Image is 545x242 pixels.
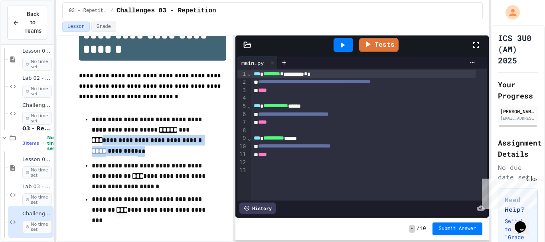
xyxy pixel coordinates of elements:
span: Challenges 02 - Conditionals [22,102,52,109]
span: / [111,8,113,14]
span: 03 - Repetition (while and for) [22,125,52,132]
span: Lab 02 - Conditionals [22,75,52,82]
h2: Assignment Details [498,137,538,159]
div: 8 [237,127,247,135]
div: 11 [237,151,247,159]
span: No time set [22,58,52,71]
span: / [417,226,419,232]
span: No time set [22,85,52,98]
span: 10 [420,226,426,232]
div: [PERSON_NAME] [500,108,535,115]
span: Submit Answer [439,226,476,232]
span: Lesson 02 - Conditional Statements (if) [22,48,52,55]
div: No due date set [498,163,538,182]
span: Challenges 03 - Repetition [117,6,216,16]
span: - [409,225,415,233]
div: 7 [237,118,247,126]
button: Back to Teams [7,6,47,39]
button: Grade [91,22,116,32]
button: Submit Answer [432,222,483,235]
iframe: chat widget [511,210,537,234]
div: [EMAIL_ADDRESS][DOMAIN_NAME] [500,115,535,121]
h1: ICS 3U0 (AM) 2025 [498,32,538,66]
div: 9 [237,134,247,142]
span: Fold line [247,103,251,109]
span: Back to Teams [24,10,41,35]
div: 4 [237,94,247,102]
div: My Account [497,3,522,22]
div: Chat with us now!Close [3,3,55,51]
span: • [42,140,44,146]
div: 10 [237,143,247,151]
span: No time set [22,193,52,206]
a: Tests [359,38,399,52]
div: main.py [237,57,278,69]
h2: Your Progress [498,79,538,101]
div: 3 [237,87,247,94]
span: Fold line [247,135,251,142]
div: History [239,203,276,214]
span: Fold line [247,71,251,77]
span: No time set [22,220,52,233]
span: Lesson 03 - Repetition [22,156,52,163]
div: main.py [237,59,268,67]
div: 12 [237,159,247,167]
div: 2 [237,78,247,86]
div: 13 [237,167,247,175]
div: 6 [237,110,247,118]
span: No time set [47,135,58,151]
span: 03 - Repetition (while and for) [69,8,107,14]
button: Lesson [62,22,90,32]
div: 1 [237,70,247,78]
span: No time set [22,112,52,125]
iframe: chat widget [479,175,537,209]
span: Challenges 03 - Repetition [22,211,52,217]
span: 3 items [22,141,39,146]
div: 5 [237,102,247,110]
span: No time set [22,166,52,179]
span: Lab 03 - Repetition [22,183,52,190]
